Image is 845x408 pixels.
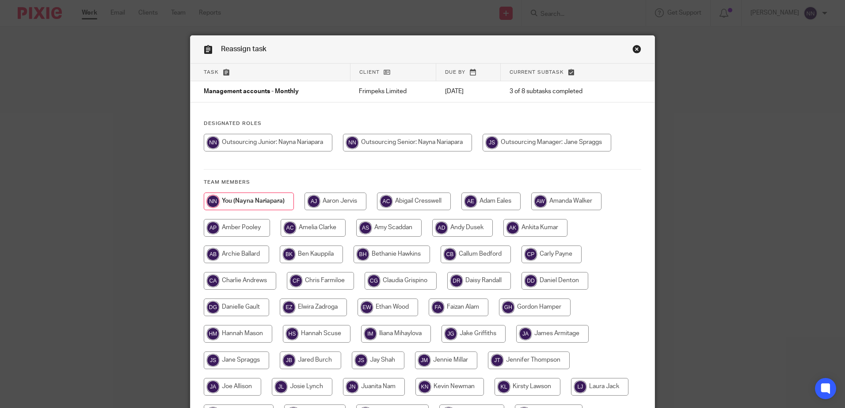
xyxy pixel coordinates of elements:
[204,179,641,186] h4: Team members
[359,87,427,96] p: Frimpeks Limited
[204,89,299,95] span: Management accounts - Monthly
[501,81,620,102] td: 3 of 8 subtasks completed
[632,45,641,57] a: Close this dialog window
[510,70,564,75] span: Current subtask
[204,70,219,75] span: Task
[204,120,641,127] h4: Designated Roles
[359,70,380,75] span: Client
[445,87,492,96] p: [DATE]
[221,45,266,53] span: Reassign task
[445,70,465,75] span: Due by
